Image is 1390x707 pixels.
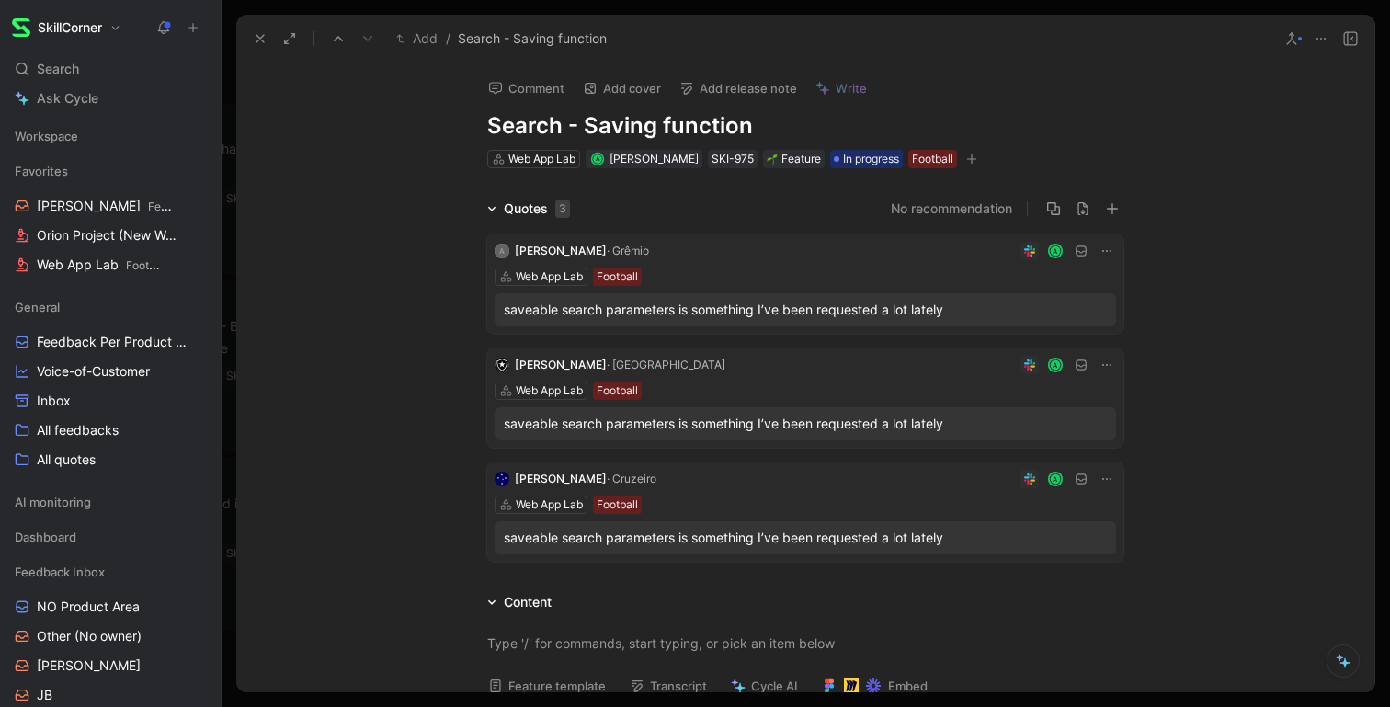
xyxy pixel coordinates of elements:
[814,673,936,699] button: Embed
[37,58,79,80] span: Search
[12,18,30,37] img: SkillCorner
[37,256,165,275] span: Web App Lab
[458,28,607,50] span: Search - Saving function
[7,488,213,521] div: AI monitoring
[597,268,638,286] div: Football
[446,28,450,50] span: /
[7,222,213,249] a: Orion Project (New Web App)
[621,673,715,699] button: Transcript
[7,416,213,444] a: All feedbacks
[7,15,126,40] button: SkillCornerSkillCorner
[597,496,638,514] div: Football
[37,421,119,439] span: All feedbacks
[7,387,213,415] a: Inbox
[516,496,583,514] div: Web App Lab
[1050,245,1062,257] div: A
[767,150,821,168] div: Feature
[392,28,442,50] button: Add
[37,598,140,616] span: NO Product Area
[7,446,213,473] a: All quotes
[15,127,78,145] span: Workspace
[836,80,867,97] span: Write
[7,358,213,385] a: Voice-of-Customer
[508,150,575,168] div: Web App Lab
[516,382,583,400] div: Web App Lab
[7,652,213,679] a: [PERSON_NAME]
[37,197,177,216] span: [PERSON_NAME]
[515,244,607,257] span: [PERSON_NAME]
[7,593,213,621] a: NO Product Area
[7,122,213,150] div: Workspace
[480,75,573,101] button: Comment
[912,150,953,168] div: Football
[480,673,614,699] button: Feature template
[712,150,754,168] div: SKI-975
[495,358,509,372] img: logo
[515,472,607,485] span: [PERSON_NAME]
[37,362,150,381] span: Voice-of-Customer
[15,298,60,316] span: General
[126,258,167,272] span: Football
[607,244,649,257] span: · Grêmio
[37,226,180,245] span: Orion Project (New Web App)
[37,450,96,469] span: All quotes
[480,591,559,613] div: Content
[597,382,638,400] div: Football
[504,299,1107,321] div: saveable search parameters is something I’ve been requested a lot lately
[495,244,509,258] div: A
[555,200,570,218] div: 3
[7,622,213,650] a: Other (No owner)
[37,627,142,645] span: Other (No owner)
[1050,359,1062,371] div: A
[504,527,1107,549] div: saveable search parameters is something I’ve been requested a lot lately
[843,150,899,168] span: In progress
[7,85,213,112] a: Ask Cycle
[607,358,725,371] span: · [GEOGRAPHIC_DATA]
[610,152,699,165] span: [PERSON_NAME]
[495,472,509,486] img: logo
[15,563,105,581] span: Feedback Inbox
[487,111,1123,141] h1: Search - Saving function
[807,75,875,101] button: Write
[7,192,213,220] a: [PERSON_NAME]Feedback Inbox
[607,472,656,485] span: · Cruzeiro
[480,198,577,220] div: Quotes3
[516,268,583,286] div: Web App Lab
[891,198,1012,220] button: No recommendation
[15,162,68,180] span: Favorites
[7,523,213,551] div: Dashboard
[763,150,825,168] div: 🌱Feature
[830,150,903,168] div: In progress
[7,523,213,556] div: Dashboard
[7,157,213,185] div: Favorites
[592,154,602,164] div: A
[1050,473,1062,485] div: A
[723,673,806,699] button: Cycle AI
[7,558,213,586] div: Feedback Inbox
[15,528,76,546] span: Dashboard
[37,656,141,675] span: [PERSON_NAME]
[7,328,213,356] a: Feedback Per Product Area
[767,154,778,165] img: 🌱
[7,293,213,473] div: GeneralFeedback Per Product AreaVoice-of-CustomerInboxAll feedbacksAll quotes
[38,19,102,36] h1: SkillCorner
[37,392,71,410] span: Inbox
[7,55,213,83] div: Search
[575,75,669,101] button: Add cover
[504,413,1107,435] div: saveable search parameters is something I’ve been requested a lot lately
[504,591,552,613] div: Content
[15,493,91,511] span: AI monitoring
[7,251,213,279] a: Web App LabFootball
[148,200,230,213] span: Feedback Inbox
[7,293,213,321] div: General
[37,686,52,704] span: JB
[37,333,189,351] span: Feedback Per Product Area
[671,75,805,101] button: Add release note
[515,358,607,371] span: [PERSON_NAME]
[504,198,570,220] div: Quotes
[7,488,213,516] div: AI monitoring
[37,87,98,109] span: Ask Cycle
